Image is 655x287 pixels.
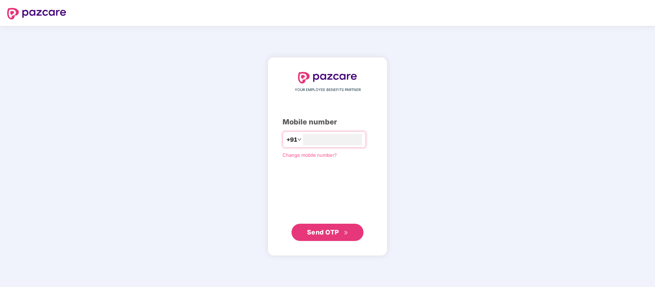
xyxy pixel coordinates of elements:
div: Mobile number [283,117,372,128]
img: logo [7,8,66,19]
img: logo [298,72,357,83]
span: Send OTP [307,228,339,236]
span: down [297,137,302,142]
button: Send OTPdouble-right [292,224,363,241]
span: YOUR EMPLOYEE BENEFITS PARTNER [295,87,361,93]
span: double-right [344,231,348,235]
a: Change mobile number? [283,152,337,158]
span: +91 [286,135,297,144]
